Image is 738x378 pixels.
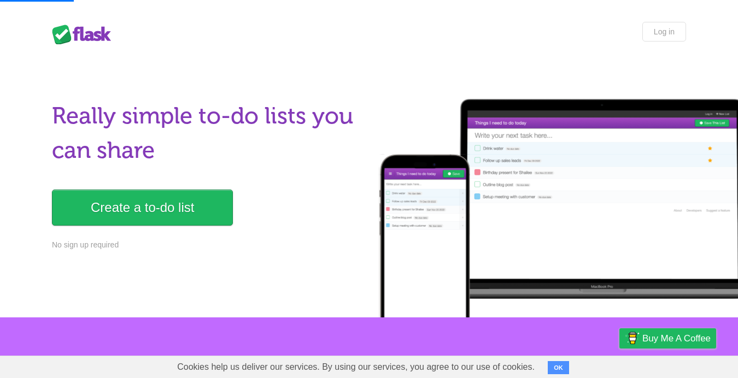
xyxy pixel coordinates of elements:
p: No sign up required [52,239,362,251]
a: Log in [642,22,686,42]
a: Buy me a coffee [619,328,716,349]
h1: Really simple to-do lists you can share [52,99,362,168]
span: Buy me a coffee [642,329,711,348]
img: Buy me a coffee [625,329,640,347]
div: Flask Lists [52,25,118,44]
a: Create a to-do list [52,190,233,226]
button: OK [548,361,569,374]
span: Cookies help us deliver our services. By using our services, you agree to our use of cookies. [166,356,546,378]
